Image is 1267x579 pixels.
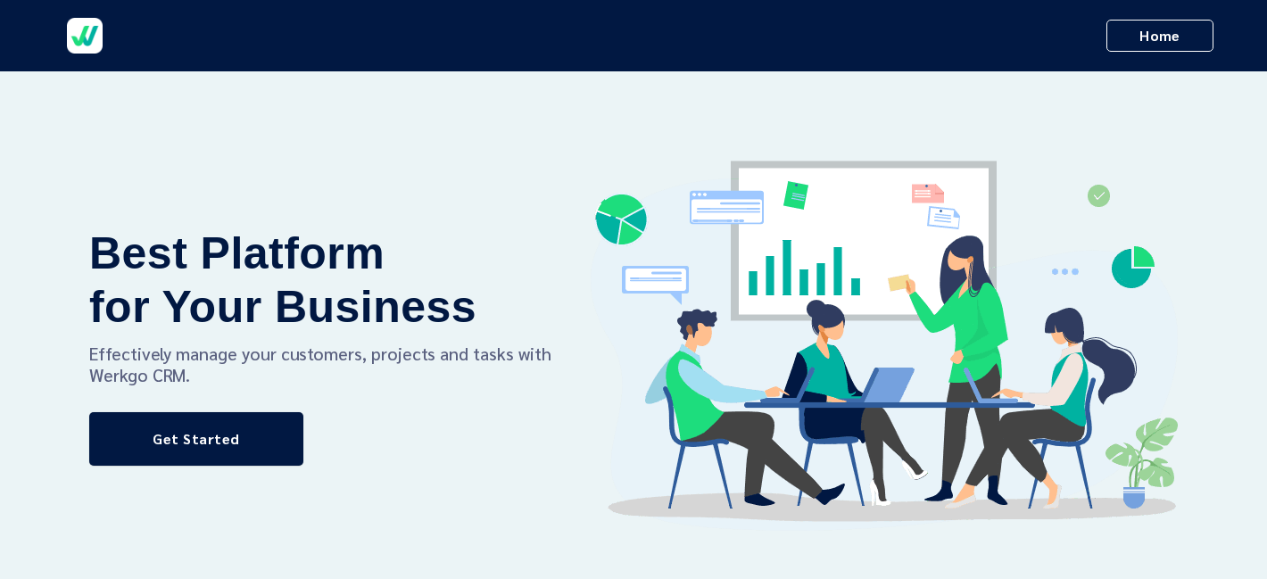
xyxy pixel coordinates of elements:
[1106,20,1213,52] a: Home
[591,161,1178,531] img: A cartoon of a group of people at work
[1121,23,1199,48] span: Home
[104,426,289,451] span: Get Started
[54,9,116,62] a: Werkgo Logo
[89,227,591,334] p: Best Platform for Your Business
[89,412,303,466] a: Get Started
[67,18,103,54] img: Werkgo Logo
[89,343,591,385] h4: Effectively manage your customers, projects and tasks with Werkgo CRM.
